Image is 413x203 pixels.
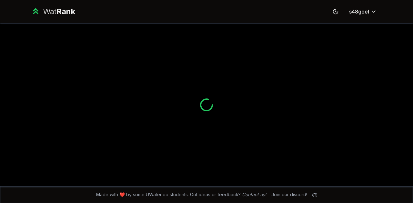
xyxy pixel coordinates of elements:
[96,191,266,198] span: Made with ❤️ by some UWaterloo students. Got ideas or feedback?
[349,8,369,15] span: s48goel
[242,192,266,197] a: Contact us!
[56,7,75,16] span: Rank
[344,6,382,17] button: s48goel
[31,6,75,17] a: WatRank
[271,191,307,198] div: Join our discord!
[43,6,75,17] div: Wat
